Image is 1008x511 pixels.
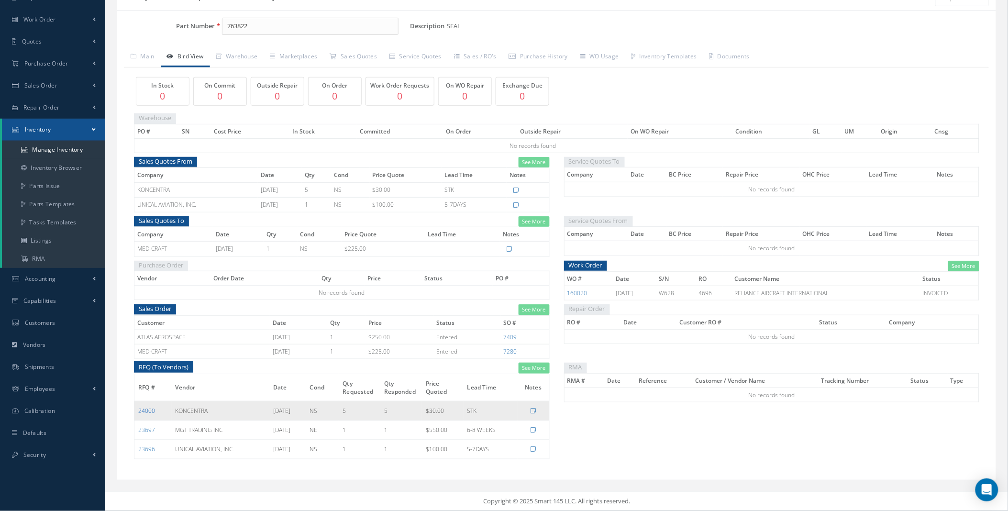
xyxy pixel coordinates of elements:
th: Date [604,373,636,388]
th: Status [434,315,501,330]
span: Capabilities [23,297,56,305]
th: Status [816,315,886,329]
span: Sales Quotes To [134,215,189,227]
td: Entered [434,344,501,359]
th: SN [179,124,211,138]
span: Employees [25,385,55,393]
a: Bird View [161,47,210,67]
a: See More [519,216,550,227]
td: [DATE] [213,242,264,256]
th: Notes [934,167,979,182]
a: 7280 [504,347,517,355]
th: Date [613,272,656,286]
span: Price Quoted [426,378,447,396]
th: UM [842,124,878,138]
td: 1 [339,440,380,459]
a: Click to manage notes [531,445,536,453]
a: Click to manage notes [531,426,536,434]
td: Entered [434,330,501,344]
th: Reference [636,373,693,388]
th: Notes [500,227,549,242]
td: No records found [564,330,979,344]
td: RELIANCE AIRCRAFT INTERNATIONAL [732,286,920,300]
a: RMA [2,250,105,268]
a: See More [948,261,979,272]
th: Status [421,271,493,286]
a: Documents [703,47,756,67]
p: 0 [498,89,546,103]
a: Click to manage notes [531,407,536,415]
span: Quotes [22,37,42,45]
a: Warehouse [210,47,264,67]
a: Sales Quotes [323,47,383,67]
th: Date [628,167,666,182]
a: Tasks Templates [2,213,105,232]
th: Cond [298,227,342,242]
h5: On Commit [196,82,244,89]
h5: In Stock [139,82,187,89]
th: Lead Time [442,168,507,182]
td: KONCENTRA [172,401,270,421]
th: Qty [264,227,298,242]
a: 23696 [138,445,155,453]
h5: Exchange Due [498,82,546,89]
th: Customer / Vendor Name [693,373,819,388]
td: [DATE] [613,286,656,300]
span: Qty Responded [384,378,416,396]
th: Company [564,227,628,241]
th: RMA # [564,373,604,388]
a: See More [519,304,550,315]
p: 0 [139,89,187,103]
th: Status [920,272,979,286]
span: Vendors [23,341,46,349]
th: Origin [878,124,932,138]
h5: On WO Repair [441,82,489,89]
th: Cost Price [211,124,289,138]
td: [DATE] [270,344,327,359]
th: Lead Time [866,167,935,182]
td: 5 [380,401,422,421]
th: Customer Name [732,272,920,286]
th: Date [213,227,264,242]
td: UNICAL AVIATION, INC. [172,440,270,459]
a: Service Quotes [383,47,448,67]
span: Vendor [176,382,196,391]
th: Cnsg [932,124,979,138]
p: 0 [311,89,359,103]
span: Work Order [564,259,607,271]
span: Notes [525,382,542,391]
span: RFQ (To Vendors) [134,361,193,373]
td: [DATE] [269,401,306,421]
th: PO # [134,124,179,138]
th: Type [948,373,979,388]
a: Listings [2,232,105,250]
label: Description [410,22,444,30]
td: NS [306,440,339,459]
th: On WO Repair [628,124,732,138]
p: 0 [441,89,489,103]
span: Lead Time [467,382,497,391]
span: Cond [310,382,325,391]
th: Date [620,315,676,329]
th: Notes [934,227,979,241]
td: 4696 [696,286,732,300]
div: Open Intercom Messenger [975,478,998,501]
a: Purchase History [503,47,574,67]
td: [DATE] [258,182,302,197]
td: 1 [327,344,366,359]
th: Repair Price [723,227,800,241]
th: Lead Time [866,227,935,241]
span: Service Quotes To [564,156,625,167]
th: Notes [507,168,549,182]
th: Order Date [210,271,319,286]
th: Price Quote [342,227,425,242]
td: W628 [656,286,696,300]
td: [DATE] [258,197,302,212]
span: Calibration [24,407,55,415]
td: $225.00 [342,242,425,256]
a: Inventory Browser [2,159,105,177]
a: 23697 [138,426,155,434]
span: Work Order [23,15,56,23]
td: MED-CRAFT [134,242,213,256]
th: PO # [493,271,549,286]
